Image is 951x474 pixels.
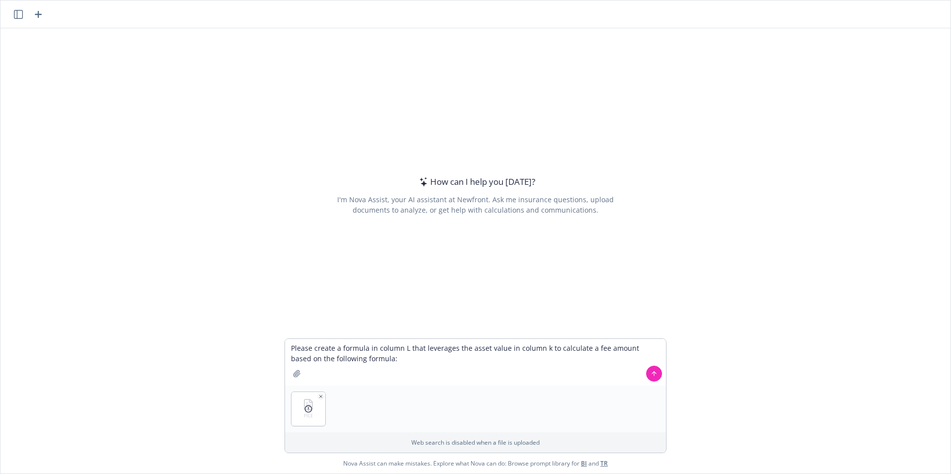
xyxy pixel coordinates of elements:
[416,175,535,188] div: How can I help you [DATE]?
[4,453,947,474] span: Nova Assist can make mistakes. Explore what Nova can do: Browse prompt library for and
[291,438,660,447] p: Web search is disabled when a file is uploaded
[600,459,608,468] a: TR
[581,459,587,468] a: BI
[335,194,615,215] div: I'm Nova Assist, your AI assistant at Newfront. Ask me insurance questions, upload documents to a...
[285,339,666,386] textarea: Please create a formula in column L that leverages the asset value in column k to calculate a fee...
